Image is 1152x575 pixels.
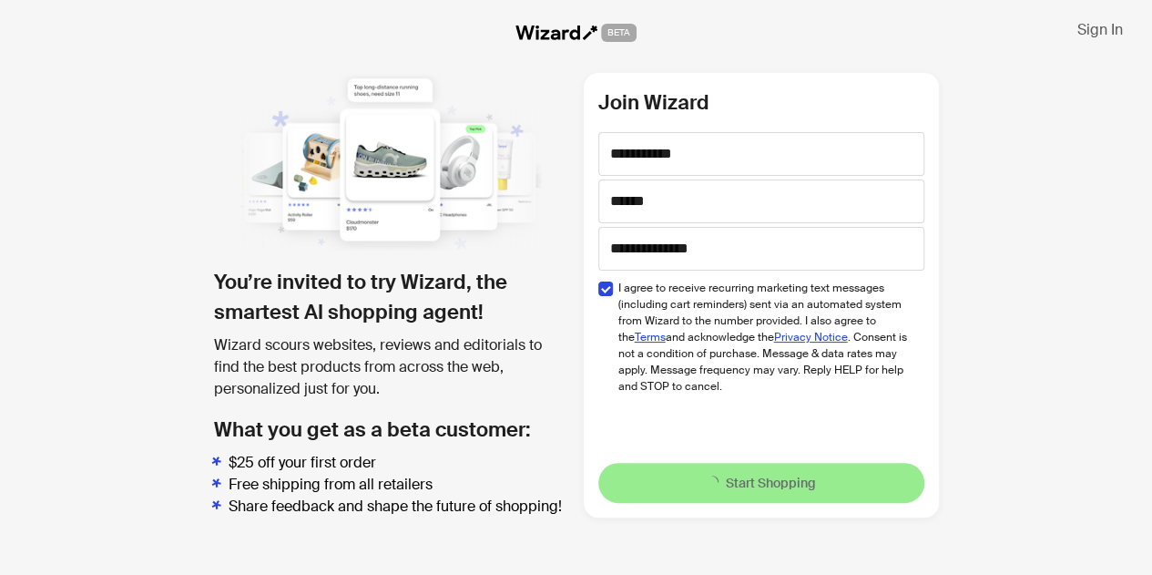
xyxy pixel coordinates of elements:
[618,280,911,395] span: I agree to receive recurring marketing text messages (including cart reminders) sent via an autom...
[601,24,637,42] span: BETA
[214,415,569,445] h2: What you get as a beta customer:
[598,87,924,118] h2: Join Wizard
[1063,15,1137,44] button: Sign In
[635,330,666,344] a: Terms
[726,475,816,491] span: Start Shopping
[229,452,569,474] li: $25 off your first order
[214,267,569,327] h1: You’re invited to try Wizard, the smartest AI shopping agent!
[214,334,569,400] div: Wizard scours websites, reviews and editorials to find the best products from across the web, per...
[1077,20,1123,39] span: Sign In
[598,463,924,503] button: Start Shopping
[229,474,569,496] li: Free shipping from all retailers
[774,330,848,344] a: Privacy Notice
[229,496,569,518] li: Share feedback and shape the future of shopping!
[706,476,719,488] span: loading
